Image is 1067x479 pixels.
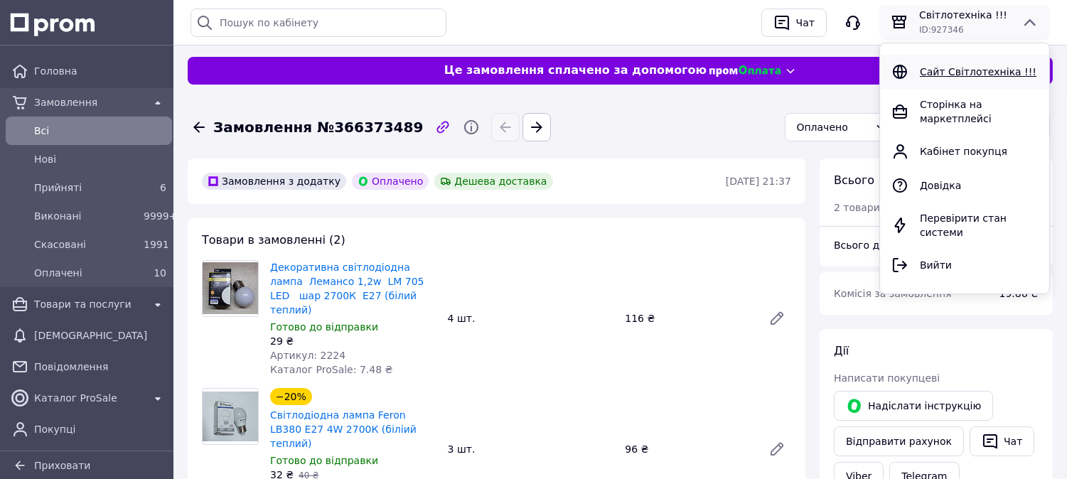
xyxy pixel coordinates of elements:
[920,180,961,191] span: Довідка
[34,209,138,223] span: Виконані
[154,267,166,279] span: 10
[203,262,258,314] img: Декоративна світлодіодна лампа Лемансо 1,2w LM 705 LED шар 2700К E27 (білий теплий)
[834,372,940,384] span: Написати покупцеві
[619,439,757,459] div: 96 ₴
[919,25,964,35] span: ID: 927346
[34,360,166,374] span: Повідомлення
[763,435,791,463] a: Редагувати
[144,210,177,222] span: 9999+
[920,212,1007,238] span: Перевірити стан системи
[834,344,849,357] span: Дії
[191,9,446,37] input: Пошук по кабінету
[444,63,707,79] span: Це замовлення сплачено за допомогою
[202,173,346,190] div: Замовлення з додатку
[270,334,436,348] div: 29 ₴
[920,66,1036,77] span: Сайт Світлотехніка !!!
[270,455,378,466] span: Готово до відправки
[920,146,1007,157] span: Кабінет покупця
[726,176,791,187] time: [DATE] 21:37
[34,422,166,436] span: Покупці
[34,266,138,280] span: Оплачені
[34,391,144,405] span: Каталог ProSale
[160,182,166,193] span: 6
[761,9,827,37] button: Чат
[270,409,417,449] a: Світлодіодна лампа Feron LB380 E27 4W 2700К (біліий теплий)
[619,308,757,328] div: 116 ₴
[34,297,144,311] span: Товари та послуги
[34,95,144,109] span: Замовлення
[34,237,138,252] span: Скасовані
[834,202,880,213] span: 2 товари
[797,119,869,135] div: Оплачено
[202,233,345,247] span: Товари в замовленні (2)
[270,364,392,375] span: Каталог ProSale: 7.48 ₴
[920,99,992,124] span: Сторінка на маркетплейсі
[880,203,1049,248] a: Перевірити стан системи
[34,124,166,138] span: Всi
[880,168,1049,203] a: Довідка
[270,262,424,316] a: Декоративна світлодіодна лампа Лемансо 1,2w LM 705 LED шар 2700К E27 (білий теплий)
[34,152,166,166] span: Нові
[919,8,1010,22] span: Світлотехніка !!!
[834,391,993,421] button: Надіслати інструкцію
[834,288,952,299] span: Комісія за замовлення
[34,460,90,471] span: Приховати
[270,388,312,405] div: −20%
[880,248,1049,282] a: Вийти
[999,288,1039,299] span: 19.86 ₴
[834,426,964,456] button: Відправити рахунок
[34,328,166,343] span: [DEMOGRAPHIC_DATA]
[434,173,552,190] div: Дешева доставка
[834,173,874,187] span: Всього
[920,259,952,271] span: Вийти
[34,64,166,78] span: Головна
[442,439,620,459] div: 3 шт.
[270,350,345,361] span: Артикул: 2224
[880,89,1049,134] a: Сторінка на маркетплейсі
[970,426,1034,456] button: Чат
[270,321,378,333] span: Готово до відправки
[34,181,138,195] span: Прийняті
[213,117,423,138] span: Замовлення №366373489
[442,308,620,328] div: 4 шт.
[880,134,1049,168] a: Кабінет покупця
[203,392,258,441] img: Світлодіодна лампа Feron LB380 E27 4W 2700К (біліий теплий)
[144,239,169,250] span: 1991
[834,239,926,251] span: Всього до сплати
[880,55,1049,89] a: Сайт Світлотехніка !!!
[763,304,791,333] a: Редагувати
[793,12,817,33] div: Чат
[352,173,429,190] div: Оплачено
